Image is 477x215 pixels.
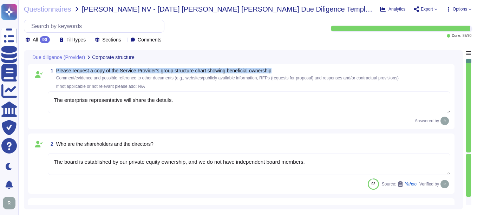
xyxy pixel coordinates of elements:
[82,6,374,13] span: [PERSON_NAME] NV - [DATE] [PERSON_NAME] [PERSON_NAME] Due Diligence Template 3rd Party
[405,182,417,186] span: Yahoo
[440,180,449,188] img: user
[453,7,467,11] span: Options
[32,55,85,60] span: Due diligence (Provider)
[28,20,164,32] input: Search by keywords
[421,7,433,11] span: Export
[138,37,162,42] span: Comments
[33,37,38,42] span: All
[463,34,471,38] span: 89 / 90
[440,117,449,125] img: user
[102,37,121,42] span: Sections
[56,68,272,73] span: Please request a copy of the Service Provider's group structure chart showing beneficial ownership
[40,36,50,43] div: 90
[48,153,450,175] textarea: The board is established by our private equity ownership, and we do not have independent board me...
[380,6,405,12] button: Analytics
[452,34,461,38] span: Done:
[1,195,20,211] button: user
[419,182,439,186] span: Verified by
[3,197,15,209] img: user
[48,68,53,73] span: 1
[371,182,375,186] span: 92
[56,141,153,147] span: Who are the shareholders and the directors?
[48,142,53,146] span: 2
[66,37,86,42] span: Fill types
[415,119,439,123] span: Answered by
[56,76,399,89] span: Comment/evidence and possible reference to other documents (e.g., websites/publicly available inf...
[48,91,450,113] textarea: The enterprise representative will share the details.
[92,55,135,60] span: Corporate structure
[388,7,405,11] span: Analytics
[24,6,71,13] span: Questionnaires
[382,181,417,187] span: Source:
